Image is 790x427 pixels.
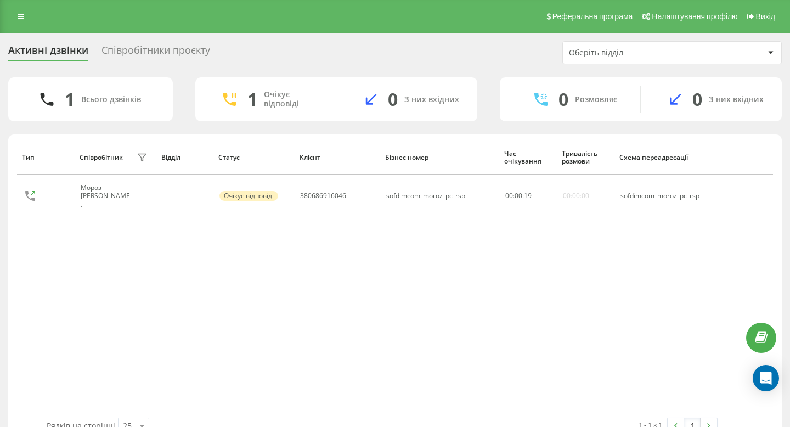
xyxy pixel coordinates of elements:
div: 00:00:00 [563,192,589,200]
div: Розмовляє [575,95,617,104]
div: : : [505,192,532,200]
div: Відділ [161,154,208,161]
div: Активні дзвінки [8,44,88,61]
div: 0 [558,89,568,110]
div: Клієнт [300,154,375,161]
div: Всього дзвінків [81,95,141,104]
span: Налаштування профілю [652,12,737,21]
span: Вихід [756,12,775,21]
div: З них вхідних [709,95,764,104]
span: 19 [524,191,532,200]
div: Open Intercom Messenger [753,365,779,391]
div: Оберіть відділ [569,48,700,58]
div: 380686916046 [300,192,346,200]
div: Бізнес номер [385,154,494,161]
div: З них вхідних [404,95,459,104]
div: Мороз [PERSON_NAME] [81,184,134,207]
div: Схема переадресації [619,154,710,161]
div: Співробітник [80,154,123,161]
div: sofdimcom_moroz_pc_rsp [620,192,710,200]
div: Тип [22,154,69,161]
div: 0 [388,89,398,110]
div: Статус [218,154,289,161]
div: 1 [65,89,75,110]
div: Співробітники проєкту [101,44,210,61]
div: Очікує відповіді [219,191,278,201]
div: Очікує відповіді [264,90,319,109]
div: Час очікування [504,150,552,166]
span: 00 [505,191,513,200]
span: 00 [515,191,522,200]
div: 0 [692,89,702,110]
div: sofdimcom_moroz_pc_rsp [386,192,465,200]
span: Реферальна програма [552,12,633,21]
div: Тривалість розмови [562,150,609,166]
div: 1 [247,89,257,110]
